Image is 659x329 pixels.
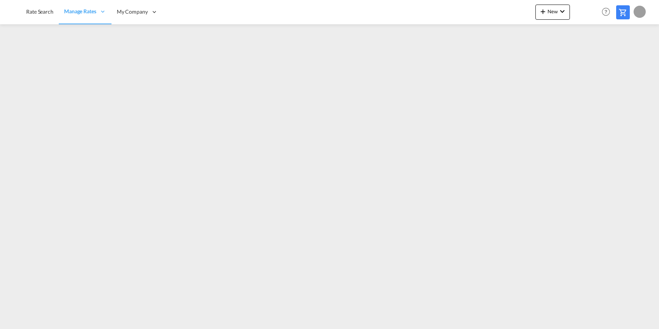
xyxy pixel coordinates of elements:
span: Rate Search [26,8,53,15]
span: Manage Rates [64,8,96,15]
div: Help [599,5,616,19]
md-icon: icon-chevron-down [558,7,567,16]
span: My Company [117,8,148,16]
md-icon: icon-plus 400-fg [538,7,548,16]
span: New [538,8,567,14]
button: icon-plus 400-fgNewicon-chevron-down [535,5,570,20]
span: Help [599,5,612,18]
